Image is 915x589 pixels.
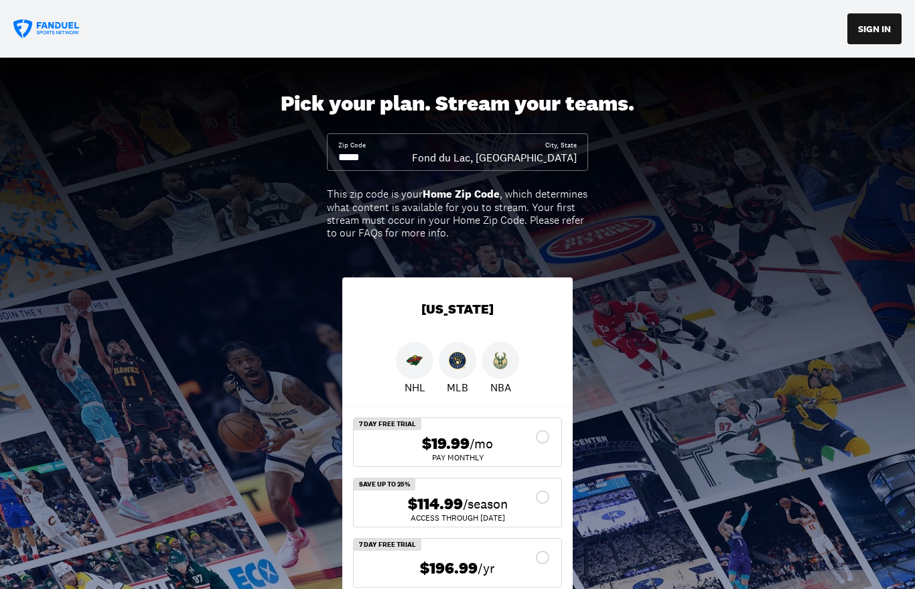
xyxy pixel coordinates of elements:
[449,352,466,369] img: Brewers
[327,188,588,239] div: This zip code is your , which determines what content is available for you to stream. Your first ...
[408,495,463,514] span: $114.99
[447,379,468,395] p: MLB
[492,352,509,369] img: Bucks
[420,559,478,578] span: $196.99
[354,418,421,430] div: 7 Day Free Trial
[847,13,902,44] button: SIGN IN
[470,434,493,453] span: /mo
[405,379,425,395] p: NHL
[281,91,634,117] div: Pick your plan. Stream your teams.
[412,150,577,165] div: Fond du Lac, [GEOGRAPHIC_DATA]
[422,434,470,454] span: $19.99
[423,187,500,201] b: Home Zip Code
[406,352,423,369] img: Wild
[342,277,573,342] div: [US_STATE]
[478,559,495,578] span: /yr
[354,539,421,551] div: 7 Day Free Trial
[463,495,508,513] span: /season
[338,141,366,150] div: Zip Code
[490,379,511,395] p: NBA
[364,454,551,462] div: Pay Monthly
[364,514,551,522] div: ACCESS THROUGH [DATE]
[354,478,415,490] div: SAVE UP TO 25%
[545,141,577,150] div: City, State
